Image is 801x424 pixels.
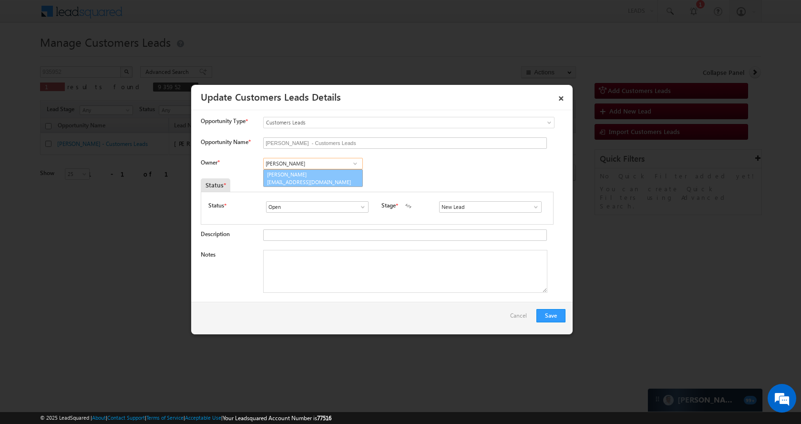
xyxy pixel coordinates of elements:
[266,201,369,213] input: Type to Search
[201,90,341,103] a: Update Customers Leads Details
[201,230,230,238] label: Description
[146,414,184,421] a: Terms of Service
[140,294,173,307] em: Submit
[40,414,331,423] span: © 2025 LeadSquared | | | | |
[263,117,555,128] a: Customers Leads
[50,50,160,62] div: Leave a message
[510,309,532,327] a: Cancel
[264,118,515,127] span: Customers Leads
[107,414,145,421] a: Contact Support
[263,169,363,187] a: [PERSON_NAME]
[267,178,353,186] span: [EMAIL_ADDRESS][DOMAIN_NAME]
[553,88,569,105] a: ×
[439,201,542,213] input: Type to Search
[201,251,216,258] label: Notes
[354,202,366,212] a: Show All Items
[185,414,221,421] a: Acceptable Use
[527,202,539,212] a: Show All Items
[536,309,565,322] button: Save
[317,414,331,422] span: 77516
[208,201,224,210] label: Status
[381,201,396,210] label: Stage
[349,159,361,168] a: Show All Items
[201,138,250,145] label: Opportunity Name
[12,88,174,286] textarea: Type your message and click 'Submit'
[201,159,219,166] label: Owner
[92,414,106,421] a: About
[201,117,246,125] span: Opportunity Type
[201,178,230,192] div: Status
[16,50,40,62] img: d_60004797649_company_0_60004797649
[263,158,363,169] input: Type to Search
[223,414,331,422] span: Your Leadsquared Account Number is
[156,5,179,28] div: Minimize live chat window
